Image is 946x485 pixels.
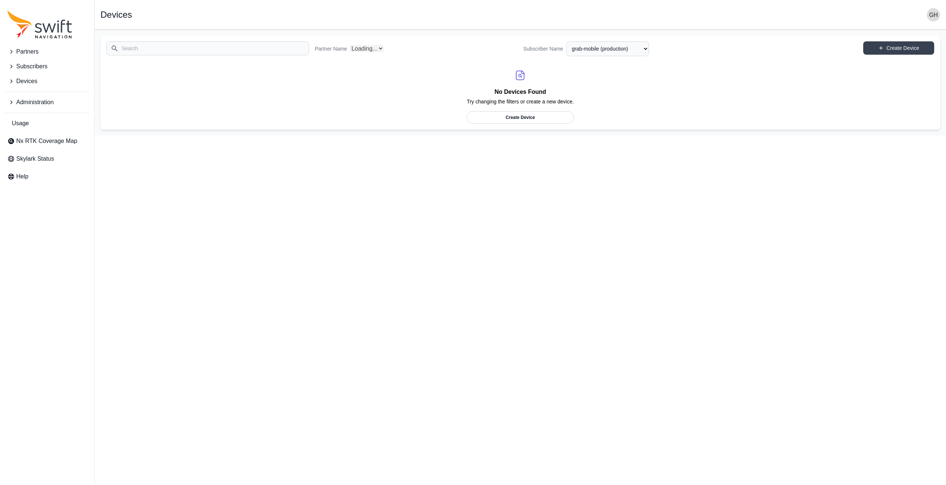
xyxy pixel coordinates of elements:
label: Subscriber Name [523,45,563,52]
button: Subscribers [4,59,90,74]
p: Try changing the filters or create a new device. [467,98,574,111]
button: Administration [4,95,90,110]
button: Devices [4,74,90,89]
h1: Devices [101,10,132,19]
span: Devices [16,77,37,86]
span: Partners [16,47,38,56]
span: Administration [16,98,54,107]
a: Skylark Status [4,151,90,166]
a: Create Device [863,41,934,55]
h2: No Devices Found [467,87,574,98]
span: Subscribers [16,62,47,71]
span: Help [16,172,28,181]
select: Subscriber [566,41,649,56]
a: Usage [4,116,90,131]
img: user photo [927,8,940,21]
span: Skylark Status [16,154,54,163]
label: Partner Name [315,45,347,52]
button: Partners [4,44,90,59]
input: Search [106,41,309,55]
a: Nx RTK Coverage Map [4,134,90,148]
a: Help [4,169,90,184]
span: Usage [12,119,29,128]
a: Create Device [467,111,574,124]
span: Nx RTK Coverage Map [16,137,77,146]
